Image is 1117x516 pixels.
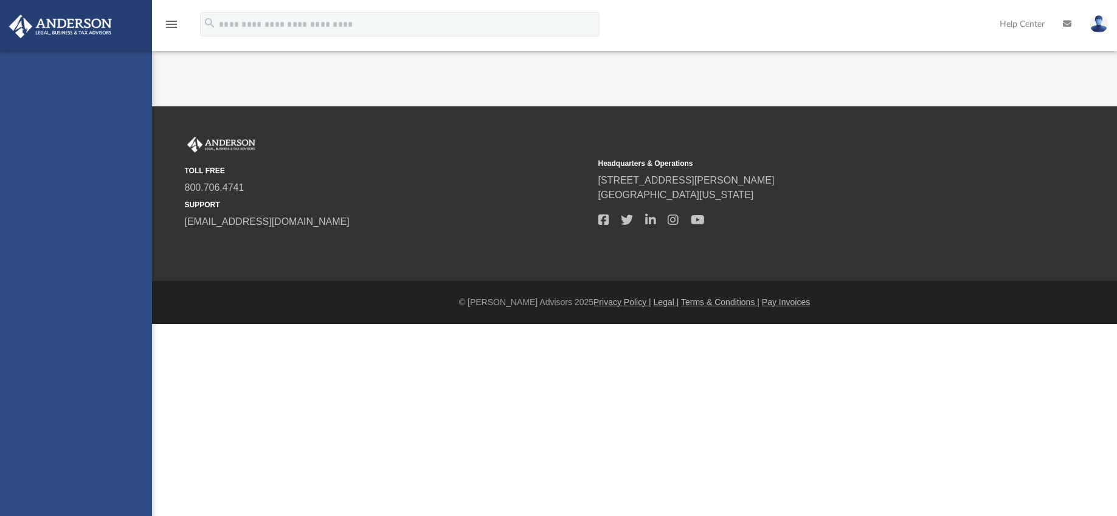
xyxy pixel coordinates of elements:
[185,165,590,176] small: TOLL FREE
[654,297,679,307] a: Legal |
[164,23,179,32] a: menu
[598,175,775,185] a: [STREET_ADDRESS][PERSON_NAME]
[185,199,590,210] small: SUPPORT
[185,137,258,153] img: Anderson Advisors Platinum Portal
[593,297,651,307] a: Privacy Policy |
[1090,15,1108,33] img: User Pic
[203,16,216,30] i: search
[762,297,810,307] a: Pay Invoices
[185,216,350,227] a: [EMAIL_ADDRESS][DOMAIN_NAME]
[164,17,179,32] i: menu
[598,190,754,200] a: [GEOGRAPHIC_DATA][US_STATE]
[185,182,244,193] a: 800.706.4741
[598,158,1003,169] small: Headquarters & Operations
[681,297,759,307] a: Terms & Conditions |
[152,296,1117,309] div: © [PERSON_NAME] Advisors 2025
[5,15,116,38] img: Anderson Advisors Platinum Portal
